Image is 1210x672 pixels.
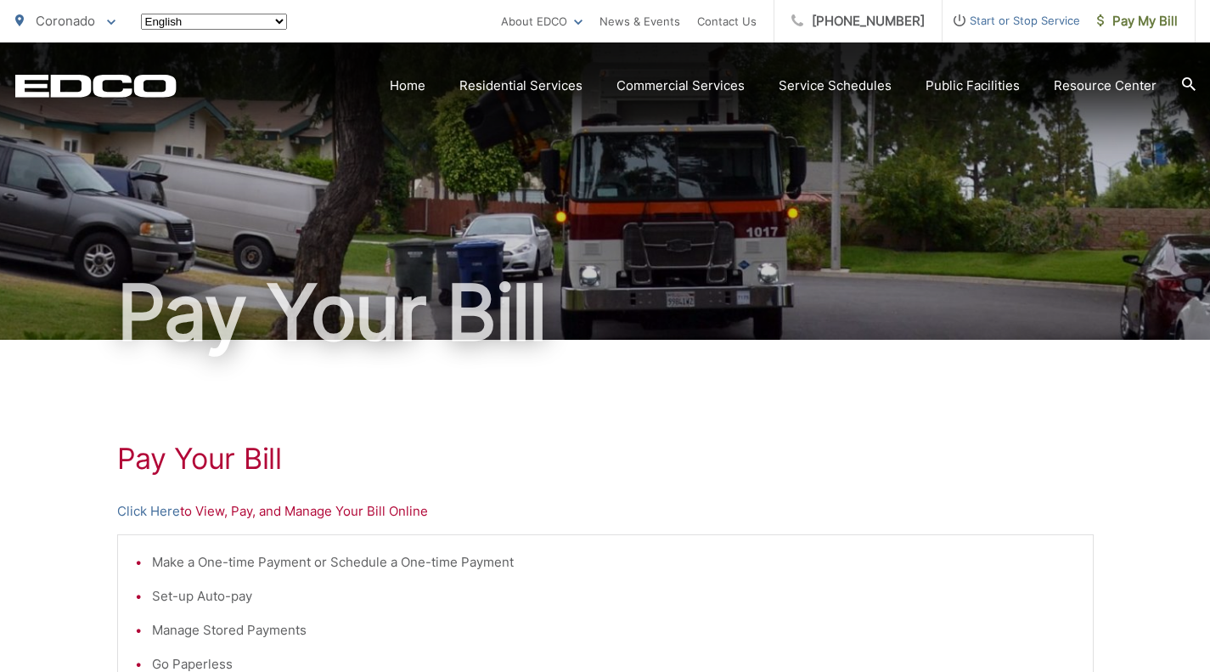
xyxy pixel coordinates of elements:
[1054,76,1157,96] a: Resource Center
[152,586,1076,607] li: Set-up Auto-pay
[117,501,1094,522] p: to View, Pay, and Manage Your Bill Online
[616,76,745,96] a: Commercial Services
[459,76,582,96] a: Residential Services
[599,11,680,31] a: News & Events
[390,76,425,96] a: Home
[36,13,95,29] span: Coronado
[926,76,1020,96] a: Public Facilities
[117,442,1094,476] h1: Pay Your Bill
[152,552,1076,573] li: Make a One-time Payment or Schedule a One-time Payment
[141,14,287,30] select: Select a language
[1097,11,1178,31] span: Pay My Bill
[15,74,177,98] a: EDCD logo. Return to the homepage.
[501,11,582,31] a: About EDCO
[697,11,757,31] a: Contact Us
[117,501,180,522] a: Click Here
[779,76,892,96] a: Service Schedules
[15,270,1196,355] h1: Pay Your Bill
[152,620,1076,641] li: Manage Stored Payments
